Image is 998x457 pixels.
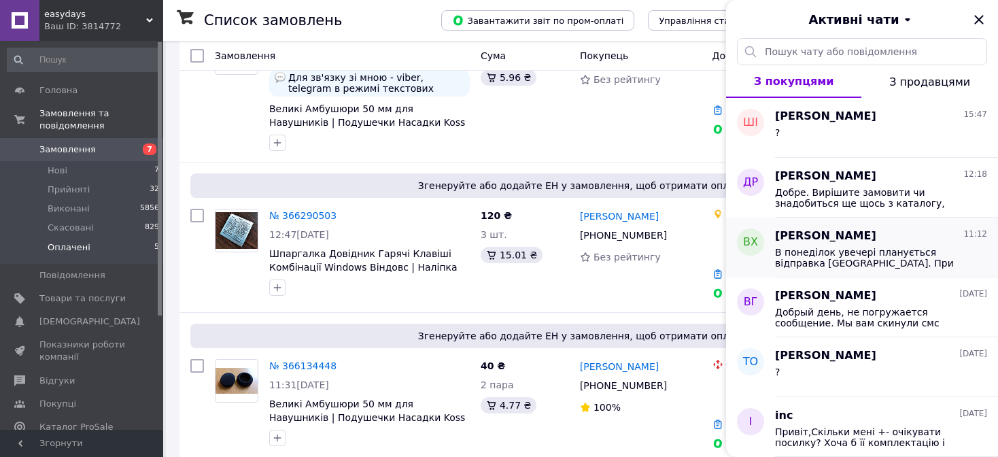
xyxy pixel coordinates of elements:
span: Cума [481,50,506,61]
span: Без рейтингу [593,252,661,263]
span: 829 [145,222,159,234]
span: 15:47 [963,109,987,120]
span: Прийняті [48,184,90,196]
button: iinc[DATE]Привіт,Скільки мені +- очікувати посилку? Хоча б її комплектацію і відправку)? [726,397,998,457]
span: Замовлення [39,143,96,156]
span: 7 [154,165,159,177]
button: Закрити [971,12,987,28]
span: Показники роботи компанії [39,339,126,363]
span: З покупцями [754,75,834,88]
a: Великі Амбушюри 50 мм для Навушників | Подушечки Насадки Koss Porta Pro Sporta Sennheiser Px [269,103,465,141]
span: 2 пара [481,379,514,390]
span: Покупець [580,50,628,61]
span: Покупці [39,398,76,410]
button: Управління статусами [648,10,774,31]
div: 5.96 ₴ [481,69,536,86]
span: Замовлення [215,50,275,61]
span: Для зв'язку зі мною - viber, telegram в режимі текстових повідомлень. [288,72,464,94]
span: [DATE] [959,348,987,360]
span: [PERSON_NAME] [775,109,876,124]
span: [PERSON_NAME] [775,288,876,304]
img: Фото товару [216,212,258,248]
div: Ваш ID: 3814772 [44,20,163,33]
span: easydays [44,8,146,20]
span: 12:47[DATE] [269,229,329,240]
span: [DATE] [959,288,987,300]
span: Виконані [48,203,90,215]
span: 11:31[DATE] [269,379,329,390]
a: Великі Амбушюри 50 мм для Навушників | Подушечки Насадки Koss Porta Pro Sporta Sennheiser Px [269,399,465,437]
span: inc [775,408,793,424]
span: Нові [48,165,67,177]
button: ВХ[PERSON_NAME]11:12В понеділок увечері планується відправка [GEOGRAPHIC_DATA]. При бажанні, може... [726,218,998,277]
span: ВХ [743,235,758,250]
span: Оплачені [48,241,90,254]
span: Доставка та оплата [712,50,812,61]
a: Шпаргалка Довідник Гарячі Клавіші Комбінації Windows Віндовс | Наліпка Стікер для Ноутбука Комп'ю... [269,248,458,286]
span: Добрый день, не погружается сообщение. Мы вам скинули смс через мобильную связь - посмотрите, пож... [775,307,968,328]
a: Фото товару [215,359,258,403]
span: 40 ₴ [481,360,505,371]
input: Пошук [7,48,160,72]
span: Привіт,Скільки мені +- очікувати посилку? Хоча б її комплектацію і відправку)? [775,426,968,448]
button: ТО[PERSON_NAME][DATE]? [726,337,998,397]
button: З продавцями [861,65,998,98]
span: ? [775,127,780,138]
span: 12:18 [963,169,987,180]
a: [PERSON_NAME] [580,360,659,373]
div: 15.01 ₴ [481,247,543,263]
span: ? [775,367,780,377]
img: :speech_balloon: [275,72,286,83]
span: [DATE] [959,408,987,420]
input: Пошук чату або повідомлення [737,38,987,65]
button: ДР[PERSON_NAME]12:18Добре. Вирішите замовити чи знадобиться ще щось з каталогу, можете звертатися. [726,158,998,218]
a: Фото товару [215,209,258,252]
span: З продавцями [889,75,970,88]
button: ВГ[PERSON_NAME][DATE]Добрый день, не погружается сообщение. Мы вам скинули смс через мобильную св... [726,277,998,337]
h1: Список замовлень [204,12,342,29]
span: Завантажити звіт по пром-оплаті [452,14,623,27]
span: [PERSON_NAME] [775,169,876,184]
img: Фото товару [216,368,258,393]
span: 11:12 [963,228,987,240]
span: Добре. Вирішите замовити чи знадобиться ще щось з каталогу, можете звертатися. [775,187,968,209]
span: 100% [593,402,621,413]
span: 5 [154,241,159,254]
span: Замовлення та повідомлення [39,107,163,132]
a: № 366290503 [269,210,337,221]
span: Без рейтингу [593,74,661,85]
span: Управління статусами [659,16,763,26]
span: ДР [743,175,758,190]
button: ШІ[PERSON_NAME]15:47? [726,98,998,158]
div: [PHONE_NUMBER] [577,376,670,395]
span: 5856 [140,203,159,215]
span: Відгуки [39,375,75,387]
span: Згенеруйте або додайте ЕН у замовлення, щоб отримати оплату [196,329,968,343]
a: [PERSON_NAME] [580,209,659,223]
span: Головна [39,84,78,97]
span: 3 шт. [481,229,507,240]
button: Завантажити звіт по пром-оплаті [441,10,634,31]
span: [DEMOGRAPHIC_DATA] [39,316,140,328]
button: Активні чати [764,11,960,29]
span: ШІ [743,115,758,131]
span: В понеділок увечері планується відправка [GEOGRAPHIC_DATA]. При бажанні, можете підписуватися на ... [775,247,968,269]
a: № 366134448 [269,360,337,371]
span: Скасовані [48,222,94,234]
span: 120 ₴ [481,210,512,221]
button: З покупцями [726,65,861,98]
div: [PHONE_NUMBER] [577,226,670,245]
span: Активні чати [808,11,899,29]
span: Товари та послуги [39,292,126,305]
span: ТО [743,354,758,370]
span: 32 [150,184,159,196]
span: i [749,414,753,430]
div: 4.77 ₴ [481,397,536,413]
span: Каталог ProSale [39,421,113,433]
span: 7 [143,143,156,155]
span: ВГ [744,294,758,310]
span: Згенеруйте або додайте ЕН у замовлення, щоб отримати оплату [196,179,968,192]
